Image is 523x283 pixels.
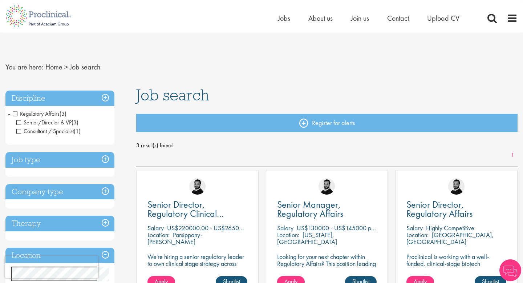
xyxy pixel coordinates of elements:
[147,253,247,274] p: We're hiring a senior regulatory leader to own clinical stage strategy across multiple programs.
[277,200,377,218] a: Senior Manager, Regulatory Affairs
[136,85,209,105] span: Job search
[406,200,506,218] a: Senior Director, Regulatory Affairs
[351,13,369,23] a: Join us
[277,224,293,232] span: Salary
[406,198,473,220] span: Senior Director, Regulatory Affairs
[60,110,66,117] span: (3)
[147,231,170,239] span: Location:
[448,178,465,195] img: Nick Walker
[308,13,333,23] a: About us
[5,91,114,106] h3: Discipline
[387,13,409,23] a: Contact
[136,140,518,151] span: 3 result(s) found
[147,198,224,229] span: Senior Director, Regulatory Clinical Strategy
[5,152,114,168] h3: Job type
[64,62,68,72] span: >
[8,108,10,119] span: -
[277,253,377,281] p: Looking for your next chapter within Regulatory Affairs? This position leading projects and worki...
[147,200,247,218] a: Senior Director, Regulatory Clinical Strategy
[426,224,474,232] p: Highly Competitive
[319,178,335,195] img: Nick Walker
[427,13,459,23] a: Upload CV
[16,127,74,135] span: Consultant / Specialist
[147,231,209,260] p: Parsippany-[PERSON_NAME][GEOGRAPHIC_DATA], [GEOGRAPHIC_DATA]
[5,62,44,72] span: You are here:
[167,224,346,232] p: US$220000.00 - US$265000 per annum + Highly Competitive Salary
[277,198,343,220] span: Senior Manager, Regulatory Affairs
[406,231,429,239] span: Location:
[5,256,98,278] iframe: reCAPTCHA
[16,119,72,126] span: Senior/Director & VP
[278,13,290,23] a: Jobs
[72,119,78,126] span: (3)
[147,224,164,232] span: Salary
[277,231,337,246] p: [US_STATE], [GEOGRAPHIC_DATA]
[13,110,60,117] span: Regulatory Affairs
[499,259,521,281] img: Chatbot
[277,231,299,239] span: Location:
[136,114,518,132] a: Register for alerts
[74,127,81,135] span: (1)
[45,62,62,72] a: breadcrumb link
[13,110,66,117] span: Regulatory Affairs
[16,127,81,135] span: Consultant / Specialist
[16,119,78,126] span: Senior/Director & VP
[406,224,423,232] span: Salary
[297,224,394,232] p: US$130000 - US$145000 per annum
[5,184,114,200] h3: Company type
[189,178,206,195] img: Nick Walker
[5,216,114,231] h3: Therapy
[507,151,518,159] a: 1
[406,231,494,246] p: [GEOGRAPHIC_DATA], [GEOGRAPHIC_DATA]
[70,62,100,72] span: Job search
[5,248,114,263] h3: Location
